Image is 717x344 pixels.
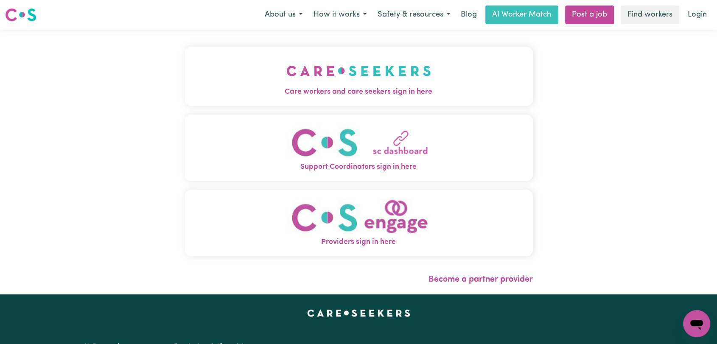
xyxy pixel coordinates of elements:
[185,190,533,256] button: Providers sign in here
[5,5,36,25] a: Careseekers logo
[372,6,456,24] button: Safety & resources
[5,7,36,22] img: Careseekers logo
[429,275,533,284] a: Become a partner provider
[307,310,410,316] a: Careseekers home page
[621,6,679,24] a: Find workers
[259,6,308,24] button: About us
[185,162,533,173] span: Support Coordinators sign in here
[185,237,533,248] span: Providers sign in here
[185,115,533,181] button: Support Coordinators sign in here
[185,47,533,106] button: Care workers and care seekers sign in here
[456,6,482,24] a: Blog
[565,6,614,24] a: Post a job
[683,310,710,337] iframe: Button to launch messaging window
[683,6,712,24] a: Login
[485,6,558,24] a: AI Worker Match
[308,6,372,24] button: How it works
[185,87,533,98] span: Care workers and care seekers sign in here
